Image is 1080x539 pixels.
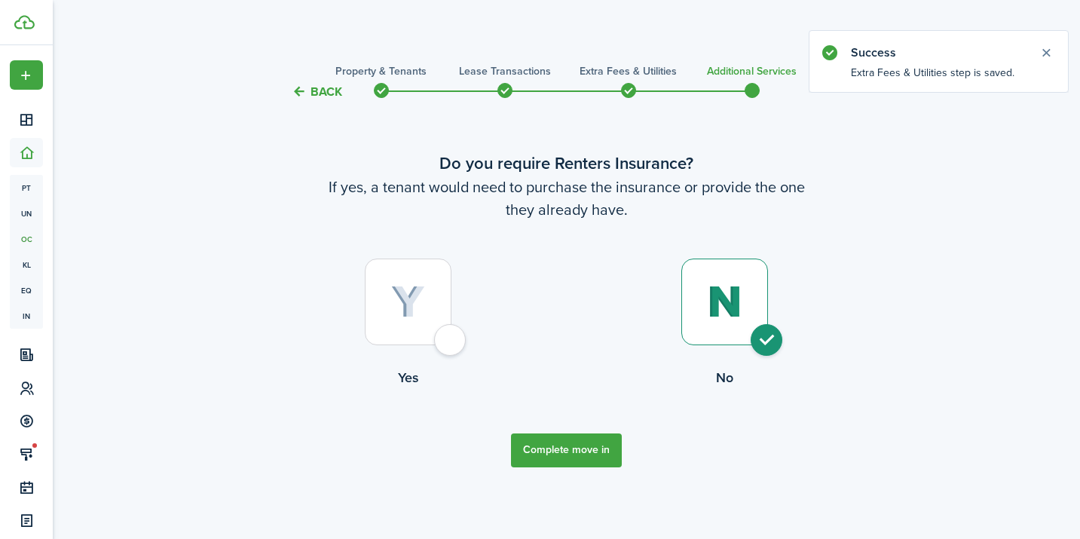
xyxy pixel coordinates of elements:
[335,63,427,79] h3: Property & Tenants
[567,368,883,387] control-radio-card-title: No
[809,65,1068,92] notify-body: Extra Fees & Utilities step is saved.
[14,15,35,29] img: TenantCloud
[10,175,43,201] a: pt
[1036,42,1057,63] button: Close notify
[580,63,677,79] h3: Extra fees & Utilities
[707,286,742,318] img: No (selected)
[10,226,43,252] a: oc
[511,433,622,467] button: Complete move in
[10,303,43,329] a: in
[250,368,567,387] control-radio-card-title: Yes
[459,63,551,79] h3: Lease Transactions
[250,151,883,176] wizard-step-header-title: Do you require Renters Insurance?
[10,201,43,226] a: un
[851,44,1024,62] notify-title: Success
[292,84,342,100] button: Back
[707,63,797,79] h3: Additional Services
[10,60,43,90] button: Open menu
[391,286,425,319] img: Yes
[250,176,883,221] wizard-step-header-description: If yes, a tenant would need to purchase the insurance or provide the one they already have.
[10,277,43,303] a: eq
[10,252,43,277] a: kl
